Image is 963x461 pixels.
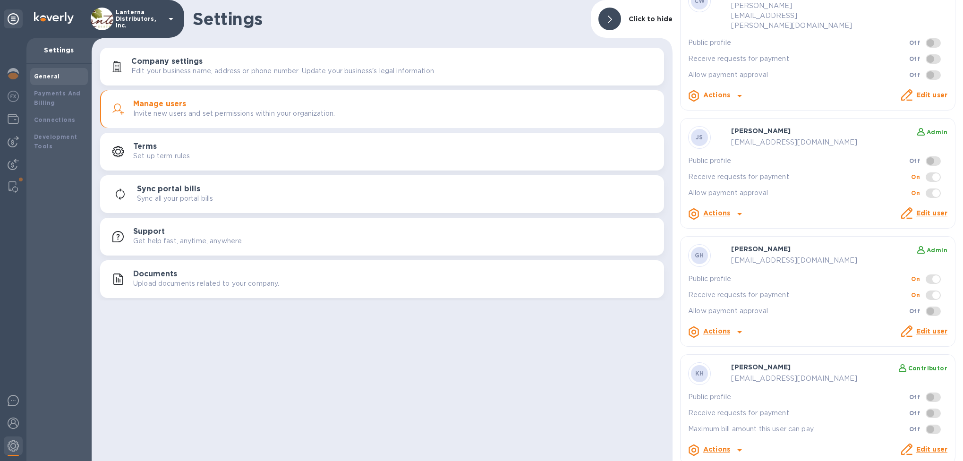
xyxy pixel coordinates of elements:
p: Receive requests for payment [688,290,911,300]
b: GH [695,252,704,259]
b: On [911,291,920,299]
div: Unpin categories [4,9,23,28]
b: Off [909,71,920,78]
p: [PERSON_NAME] [731,244,857,254]
a: Edit user [916,209,947,217]
button: Company settingsEdit your business name, address or phone number. Update your business's legal in... [100,48,664,85]
b: Actions [703,91,730,99]
b: On [911,173,920,180]
p: Set up term rules [133,151,190,161]
h3: Support [133,227,165,236]
p: Allow payment approval [688,70,909,80]
p: Receive requests for payment [688,54,909,64]
b: General [34,73,60,80]
b: Actions [703,209,730,217]
b: Actions [703,445,730,453]
h3: Company settings [131,57,203,66]
b: Admin [927,128,947,136]
a: Edit user [916,327,947,335]
p: Public profile [688,392,909,402]
p: Lanterna Distributors, Inc. [116,9,163,29]
b: On [911,275,920,282]
button: DocumentsUpload documents related to your company. [100,260,664,298]
p: [PERSON_NAME][EMAIL_ADDRESS][PERSON_NAME][DOMAIN_NAME] [731,1,857,31]
h3: Sync portal bills [137,185,200,194]
p: Allow payment approval [688,188,911,198]
b: Actions [703,327,730,335]
b: Off [909,55,920,62]
p: Maximum bill amount this user can pay [688,424,909,434]
b: On [911,189,920,196]
button: TermsSet up term rules [100,133,664,171]
b: JS [696,134,703,141]
button: SupportGet help fast, anytime, anywhere [100,218,664,256]
p: Settings [34,45,84,55]
button: Manage usersInvite new users and set permissions within your organization. [100,90,664,128]
a: Edit user [916,445,947,453]
b: Off [909,307,920,315]
p: Get help fast, anytime, anywhere [133,236,242,246]
b: Off [909,410,920,417]
b: Admin [927,247,947,254]
img: Foreign exchange [8,91,19,102]
b: Off [909,39,920,46]
b: Off [909,393,920,401]
h1: Settings [193,9,583,29]
b: Off [909,157,920,164]
p: Edit your business name, address or phone number. Update your business's legal information. [131,66,435,76]
p: Sync all your portal bills [137,194,213,204]
h3: Terms [133,142,157,151]
p: [EMAIL_ADDRESS][DOMAIN_NAME] [731,137,857,147]
p: Upload documents related to your company. [133,279,279,289]
img: Logo [34,12,74,24]
b: Connections [34,116,75,123]
button: Sync portal billsSync all your portal bills [100,175,664,213]
div: JS[PERSON_NAME] Admin[EMAIL_ADDRESS][DOMAIN_NAME]Public profileOffReceive requests for paymentOnA... [688,126,947,221]
b: Development Tools [34,133,77,150]
div: KH[PERSON_NAME] Contributor[EMAIL_ADDRESS][DOMAIN_NAME]Public profileOffReceive requests for paym... [688,362,947,457]
p: Invite new users and set permissions within your organization. [133,109,335,119]
h3: Documents [133,270,177,279]
p: Receive requests for payment [688,408,909,418]
p: Public profile [688,274,911,284]
h3: Manage users [133,100,186,109]
b: Click to hide [629,15,673,23]
b: Off [909,426,920,433]
p: Allow payment approval [688,306,909,316]
p: [PERSON_NAME] [731,126,857,136]
p: Receive requests for payment [688,172,911,182]
b: KH [695,370,704,377]
p: [EMAIL_ADDRESS][DOMAIN_NAME] [731,374,857,384]
p: [EMAIL_ADDRESS][DOMAIN_NAME] [731,256,857,265]
a: Edit user [916,91,947,99]
div: GH[PERSON_NAME] Admin[EMAIL_ADDRESS][DOMAIN_NAME]Public profileOnReceive requests for paymentOnAl... [688,244,947,339]
p: Public profile [688,38,909,48]
b: Contributor [908,365,947,372]
b: Payments And Billing [34,90,81,106]
img: Wallets [8,113,19,125]
p: Public profile [688,156,909,166]
p: [PERSON_NAME] [731,362,857,372]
